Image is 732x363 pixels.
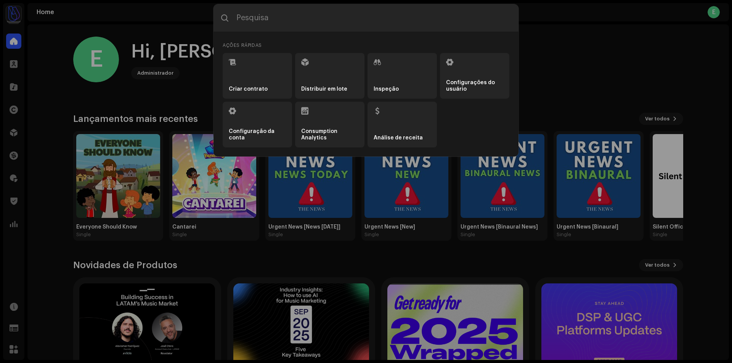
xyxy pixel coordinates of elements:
[229,128,286,141] strong: Configuração da conta
[374,86,399,93] strong: Inspeção
[374,135,423,141] strong: Análise de receita
[229,86,268,93] strong: Criar contrato
[213,4,518,32] input: Pesquisa
[223,41,509,50] div: Ações rápidas
[301,86,347,93] strong: Distribuir em lote
[301,128,358,141] strong: Consumption Analytics
[446,80,503,93] strong: Configurações do usuário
